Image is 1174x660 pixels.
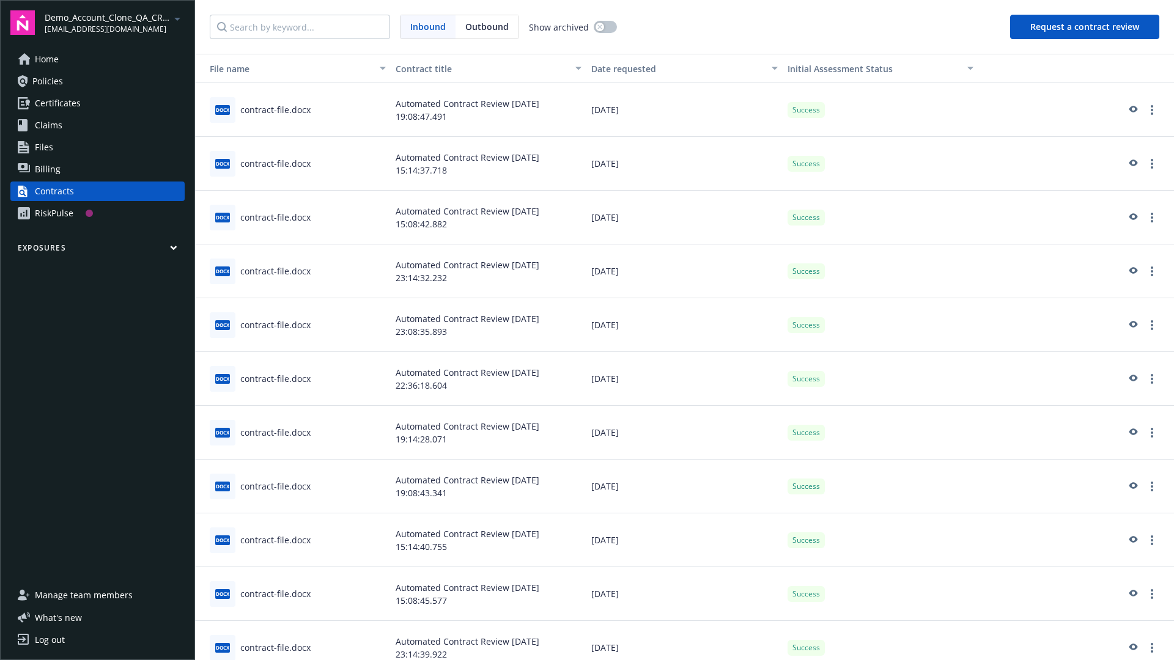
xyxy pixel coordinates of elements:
[792,588,820,599] span: Success
[591,62,764,75] div: Date requested
[391,244,586,298] div: Automated Contract Review [DATE] 23:14:32.232
[792,320,820,331] span: Success
[10,159,185,179] a: Billing
[10,10,35,35] img: navigator-logo.svg
[35,159,61,179] span: Billing
[215,159,230,168] span: docx
[1125,103,1140,117] a: preview
[1145,156,1159,171] a: more
[586,406,782,460] div: [DATE]
[1125,372,1140,386] a: preview
[1145,264,1159,279] a: more
[10,137,185,157] a: Files
[240,318,311,331] div: contract-file.docx
[215,213,230,222] span: docx
[240,533,311,546] div: contract-file.docx
[1145,533,1159,548] a: more
[1125,587,1140,601] a: preview
[391,460,586,513] div: Automated Contract Review [DATE] 19:08:43.341
[391,352,586,406] div: Automated Contract Review [DATE] 22:36:18.604
[1145,103,1159,117] a: more
[391,191,586,244] div: Automated Contract Review [DATE] 15:08:42.882
[10,71,185,91] a: Policies
[1145,425,1159,440] a: more
[215,374,230,383] span: docx
[10,116,185,135] a: Claims
[35,630,65,650] div: Log out
[586,244,782,298] div: [DATE]
[792,266,820,277] span: Success
[586,298,782,352] div: [DATE]
[215,589,230,598] span: docx
[391,567,586,621] div: Automated Contract Review [DATE] 15:08:45.577
[240,211,311,224] div: contract-file.docx
[586,567,782,621] div: [DATE]
[465,20,509,33] span: Outbound
[170,11,185,26] a: arrowDropDown
[32,71,63,91] span: Policies
[45,10,185,35] button: Demo_Account_Clone_QA_CR_Tests_Prospect[EMAIL_ADDRESS][DOMAIN_NAME]arrowDropDown
[391,83,586,137] div: Automated Contract Review [DATE] 19:08:47.491
[391,137,586,191] div: Automated Contract Review [DATE] 15:14:37.718
[1125,425,1140,440] a: preview
[35,50,59,69] span: Home
[35,116,62,135] span: Claims
[10,94,185,113] a: Certificates
[35,137,53,157] span: Files
[240,103,311,116] div: contract-file.docx
[792,105,820,116] span: Success
[792,481,820,492] span: Success
[1145,479,1159,494] a: more
[1125,156,1140,171] a: preview
[1125,210,1140,225] a: preview
[391,54,586,83] button: Contract title
[788,63,893,75] span: Initial Assessment Status
[240,265,311,277] div: contract-file.docx
[1145,372,1159,386] a: more
[391,406,586,460] div: Automated Contract Review [DATE] 19:14:28.071
[35,611,82,624] span: What ' s new
[10,585,185,605] a: Manage team members
[1125,264,1140,279] a: preview
[35,94,81,113] span: Certificates
[586,460,782,513] div: [DATE]
[10,243,185,258] button: Exposures
[1145,318,1159,332] a: more
[215,535,230,544] span: docx
[1010,15,1159,39] button: Request a contract review
[200,62,372,75] div: Toggle SortBy
[788,62,960,75] div: Toggle SortBy
[586,191,782,244] div: [DATE]
[792,535,820,546] span: Success
[391,298,586,352] div: Automated Contract Review [DATE] 23:08:35.893
[410,20,446,33] span: Inbound
[45,11,170,24] span: Demo_Account_Clone_QA_CR_Tests_Prospect
[215,428,230,437] span: docx
[586,137,782,191] div: [DATE]
[1145,640,1159,655] a: more
[240,372,311,385] div: contract-file.docx
[456,15,519,38] span: Outbound
[1125,479,1140,494] a: preview
[240,426,311,439] div: contract-file.docx
[1125,640,1140,655] a: preview
[1125,318,1140,332] a: preview
[10,182,185,201] a: Contracts
[586,83,782,137] div: [DATE]
[792,158,820,169] span: Success
[215,482,230,491] span: docx
[210,15,390,39] input: Search by keyword...
[10,50,185,69] a: Home
[586,513,782,567] div: [DATE]
[200,62,372,75] div: File name
[1145,210,1159,225] a: more
[35,182,74,201] div: Contracts
[35,585,133,605] span: Manage team members
[10,611,102,624] button: What's new
[391,513,586,567] div: Automated Contract Review [DATE] 15:14:40.755
[529,21,589,34] span: Show archived
[215,266,230,276] span: docx
[240,587,311,600] div: contract-file.docx
[792,212,820,223] span: Success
